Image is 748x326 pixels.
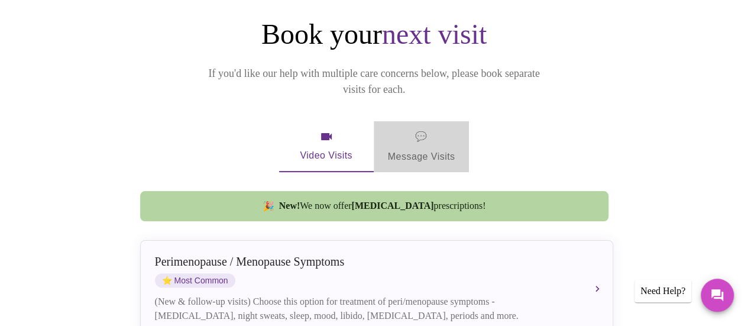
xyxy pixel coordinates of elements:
div: Need Help? [634,280,691,302]
span: new [263,201,274,212]
strong: New! [279,201,300,211]
span: message [415,128,427,145]
strong: [MEDICAL_DATA] [351,201,433,211]
div: (New & follow-up visits) Choose this option for treatment of peri/menopause symptoms - [MEDICAL_D... [155,295,575,323]
span: Video Visits [293,130,360,164]
h1: Book your [138,17,611,51]
span: We now offer prescriptions! [279,201,486,211]
span: Most Common [155,273,235,288]
div: Perimenopause / Menopause Symptoms [155,255,575,269]
button: Messages [701,279,734,312]
span: Message Visits [388,128,455,165]
span: next visit [382,18,487,50]
p: If you'd like our help with multiple care concerns below, please book separate visits for each. [192,66,556,98]
span: star [162,276,172,285]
